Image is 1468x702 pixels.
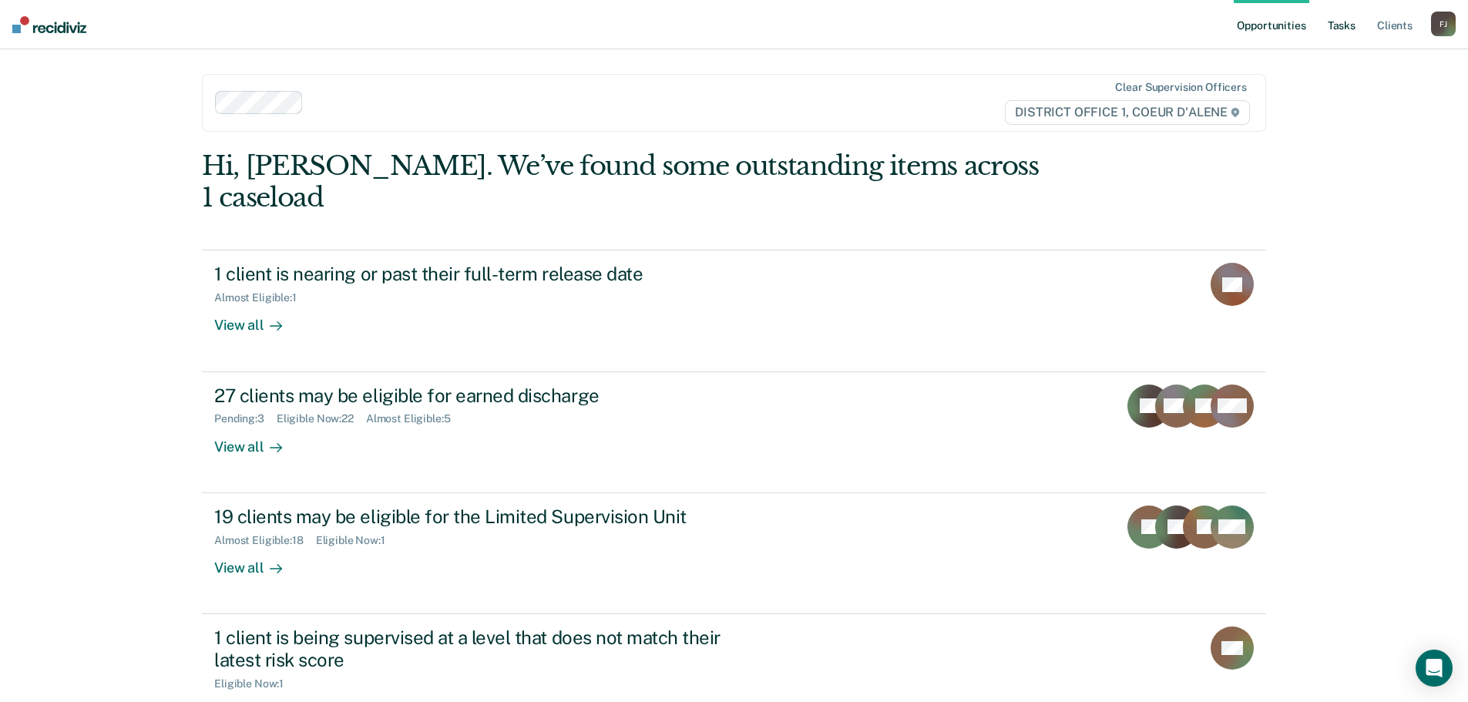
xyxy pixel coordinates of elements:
div: Hi, [PERSON_NAME]. We’ve found some outstanding items across 1 caseload [202,150,1053,213]
div: Almost Eligible : 18 [214,534,316,547]
img: Recidiviz [12,16,86,33]
div: Almost Eligible : 5 [366,412,463,425]
div: Pending : 3 [214,412,277,425]
div: View all [214,546,301,576]
div: Eligible Now : 1 [214,677,296,690]
div: View all [214,304,301,334]
div: Clear supervision officers [1115,81,1246,94]
a: 19 clients may be eligible for the Limited Supervision UnitAlmost Eligible:18Eligible Now:1View all [202,493,1266,614]
span: DISTRICT OFFICE 1, COEUR D'ALENE [1005,100,1250,125]
div: Almost Eligible : 1 [214,291,309,304]
a: 1 client is nearing or past their full-term release dateAlmost Eligible:1View all [202,250,1266,371]
div: F J [1431,12,1456,36]
div: View all [214,425,301,455]
div: 1 client is nearing or past their full-term release date [214,263,755,285]
div: 1 client is being supervised at a level that does not match their latest risk score [214,626,755,671]
div: 19 clients may be eligible for the Limited Supervision Unit [214,506,755,528]
div: Eligible Now : 1 [316,534,398,547]
a: 27 clients may be eligible for earned dischargePending:3Eligible Now:22Almost Eligible:5View all [202,372,1266,493]
div: Open Intercom Messenger [1416,650,1453,687]
button: FJ [1431,12,1456,36]
div: 27 clients may be eligible for earned discharge [214,385,755,407]
div: Eligible Now : 22 [277,412,366,425]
